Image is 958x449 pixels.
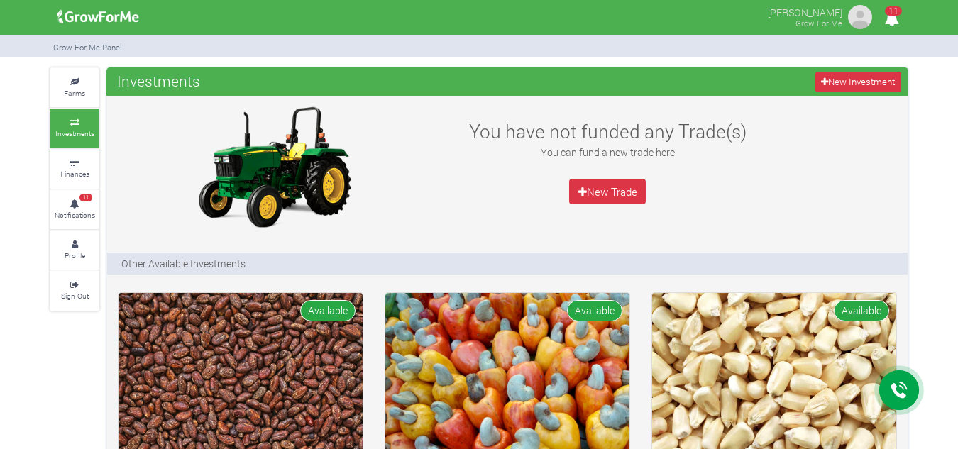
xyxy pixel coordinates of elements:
[567,300,622,321] span: Available
[795,18,842,28] small: Grow For Me
[878,3,905,35] i: Notifications
[846,3,874,31] img: growforme image
[768,3,842,20] p: [PERSON_NAME]
[300,300,356,321] span: Available
[79,194,92,202] span: 11
[121,256,246,271] p: Other Available Investments
[114,67,204,95] span: Investments
[453,145,761,160] p: You can fund a new trade here
[50,109,99,148] a: Investments
[834,300,889,321] span: Available
[50,68,99,107] a: Farms
[64,88,85,98] small: Farms
[60,169,89,179] small: Finances
[50,231,99,270] a: Profile
[185,103,363,231] img: growforme image
[65,250,85,260] small: Profile
[885,6,902,16] span: 11
[55,210,95,220] small: Notifications
[53,3,144,31] img: growforme image
[453,120,761,143] h3: You have not funded any Trade(s)
[878,13,905,27] a: 11
[815,72,901,92] a: New Investment
[569,179,646,204] a: New Trade
[61,291,89,301] small: Sign Out
[53,42,122,52] small: Grow For Me Panel
[55,128,94,138] small: Investments
[50,150,99,189] a: Finances
[50,271,99,310] a: Sign Out
[50,190,99,229] a: 11 Notifications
